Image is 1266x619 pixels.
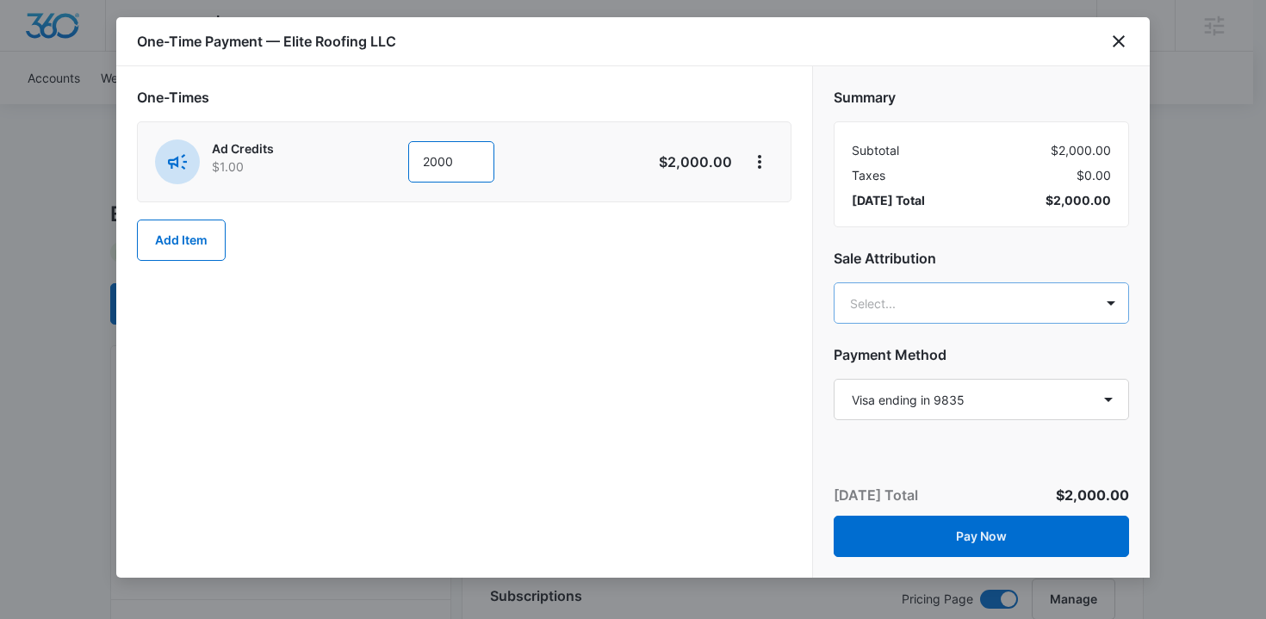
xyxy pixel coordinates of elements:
h2: One-Times [137,87,791,108]
span: Subtotal [852,141,899,159]
span: $2,000.00 [1046,191,1111,209]
p: $2,000.00 [651,152,732,172]
span: [DATE] Total [852,191,925,209]
h2: Payment Method [834,344,1129,365]
input: 1 [408,141,494,183]
p: [DATE] Total [834,485,918,505]
span: $2,000.00 [1056,486,1129,504]
span: $0.00 [1077,166,1111,184]
button: View More [746,148,773,176]
h2: Summary [834,87,1129,108]
div: $2,000.00 [852,141,1111,159]
span: Taxes [852,166,885,184]
button: close [1108,31,1129,52]
p: Ad Credits [212,139,360,158]
h1: One-Time Payment — Elite Roofing LLC [137,31,396,52]
p: $1.00 [212,158,360,176]
button: Add Item [137,220,226,261]
h2: Sale Attribution [834,248,1129,269]
button: Pay Now [834,516,1129,557]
